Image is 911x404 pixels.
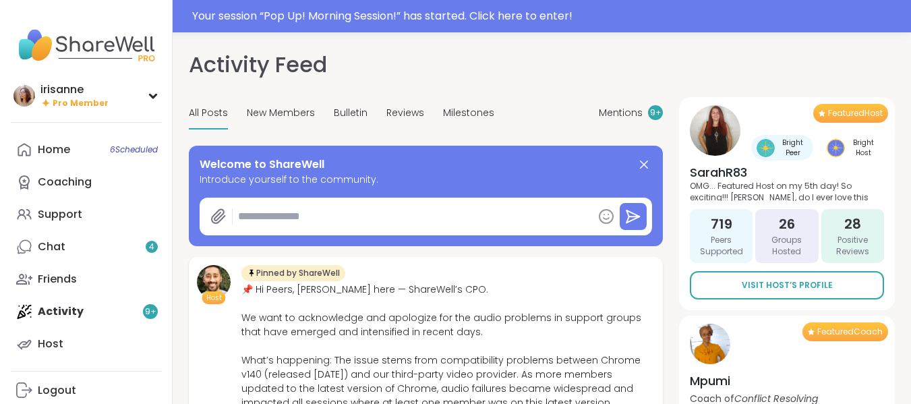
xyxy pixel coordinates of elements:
div: Support [38,207,82,222]
span: 4 [149,241,154,253]
a: Visit Host’s Profile [690,271,884,299]
span: Featured Coach [817,326,883,337]
span: Reviews [386,106,424,120]
span: Bright Peer [777,138,808,158]
span: 719 [711,214,732,233]
p: OMG... Featured Host on my 5th day! So exciting!!! [PERSON_NAME], do I ever love this community o... [690,181,884,201]
span: Host [206,293,222,303]
a: Coaching [11,166,161,198]
span: 28 [844,214,861,233]
span: Visit Host’s Profile [742,279,833,291]
div: Chat [38,239,65,254]
img: Bright Host [827,139,845,157]
span: New Members [247,106,315,120]
h1: Activity Feed [189,49,327,81]
span: Welcome to ShareWell [200,156,324,173]
div: Home [38,142,70,157]
span: Mentions [599,106,643,120]
div: Logout [38,383,76,398]
span: 6 Scheduled [110,144,158,155]
span: 9 + [650,107,662,119]
div: Friends [38,272,77,287]
div: Pinned by ShareWell [241,265,345,281]
a: Support [11,198,161,231]
img: irisanne [13,85,35,107]
span: Positive Reviews [827,235,879,258]
a: Home6Scheduled [11,134,161,166]
span: Groups Hosted [761,235,813,258]
div: Your session “ Pop Up! Morning Session! ” has started. Click here to enter! [192,8,903,24]
a: Host [11,328,161,360]
img: SarahR83 [690,105,740,156]
span: Peers Supported [695,235,747,258]
span: 26 [779,214,795,233]
div: irisanne [40,82,109,97]
img: brett [197,265,231,299]
span: Milestones [443,106,494,120]
img: ShareWell Nav Logo [11,22,161,69]
span: Introduce yourself to the community. [200,173,652,187]
h4: Mpumi [690,372,884,389]
img: Bright Peer [757,139,775,157]
span: Bulletin [334,106,368,120]
a: Friends [11,263,161,295]
a: Chat4 [11,231,161,263]
h4: SarahR83 [690,164,884,181]
div: Coaching [38,175,92,190]
img: Mpumi [690,324,730,364]
div: Host [38,337,63,351]
span: Featured Host [828,108,883,119]
span: Pro Member [53,98,109,109]
span: All Posts [189,106,228,120]
span: Bright Host [848,138,879,158]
